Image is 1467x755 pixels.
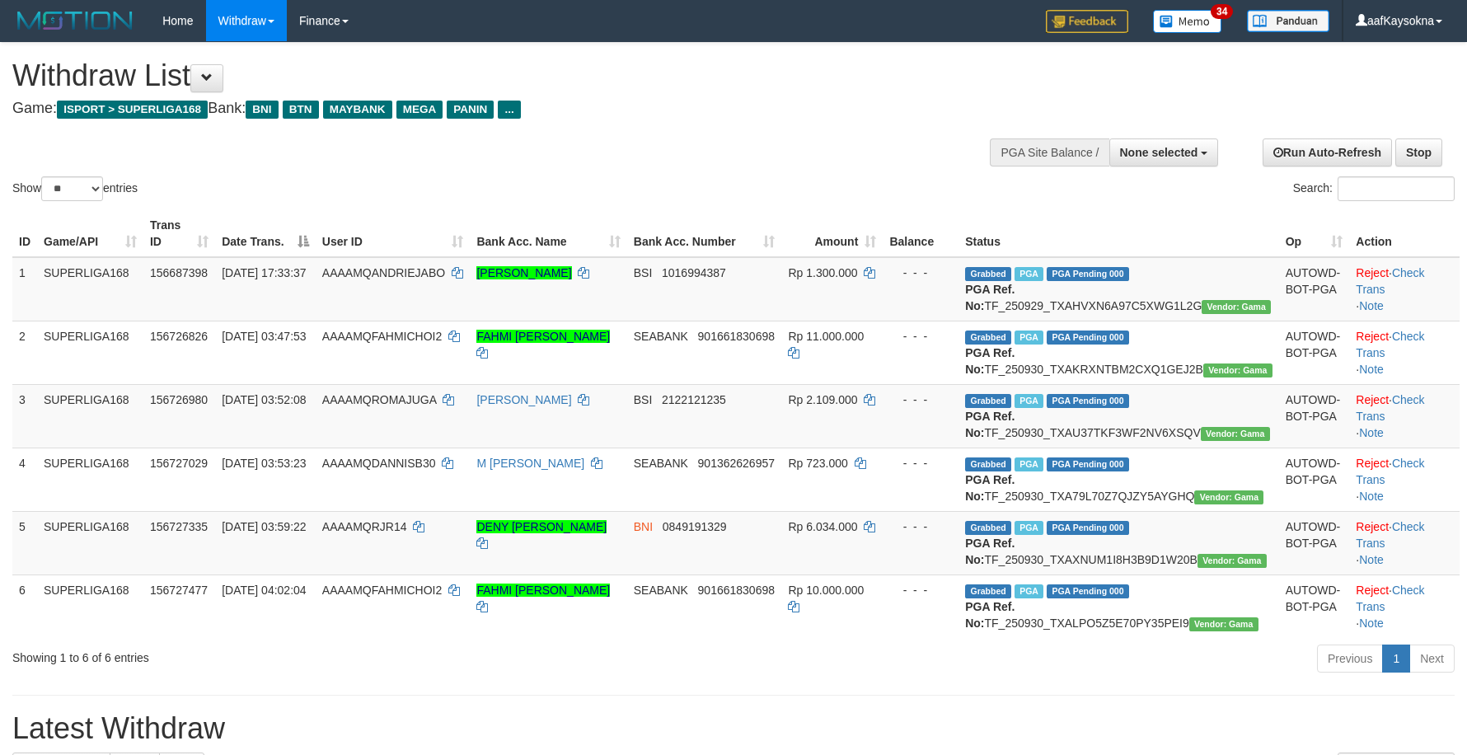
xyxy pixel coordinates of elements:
div: Showing 1 to 6 of 6 entries [12,643,599,666]
select: Showentries [41,176,103,201]
span: Copy 0849191329 to clipboard [663,520,727,533]
th: Amount: activate to sort column ascending [781,210,883,257]
span: BNI [634,520,653,533]
td: AUTOWD-BOT-PGA [1279,257,1350,321]
div: - - - [889,518,952,535]
a: M [PERSON_NAME] [476,457,584,470]
td: TF_250930_TXALPO5Z5E70PY35PEI9 [958,574,1278,638]
span: SEABANK [634,584,688,597]
span: [DATE] 03:53:23 [222,457,306,470]
span: BSI [634,393,653,406]
td: 6 [12,574,37,638]
span: Marked by aafandaneth [1015,457,1043,471]
a: Previous [1317,645,1383,673]
th: Balance [883,210,958,257]
span: Marked by aafromsomean [1015,394,1043,408]
a: Note [1359,490,1384,503]
div: - - - [889,392,952,408]
div: - - - [889,582,952,598]
th: Date Trans.: activate to sort column descending [215,210,316,257]
a: 1 [1382,645,1410,673]
a: Run Auto-Refresh [1263,138,1392,166]
th: ID [12,210,37,257]
td: TF_250929_TXAHVXN6A97C5XWG1L2G [958,257,1278,321]
span: Marked by aafnonsreyleab [1015,521,1043,535]
span: Rp 10.000.000 [788,584,864,597]
span: 156687398 [150,266,208,279]
td: · · [1349,448,1460,511]
span: AAAAMQROMAJUGA [322,393,436,406]
td: 2 [12,321,37,384]
a: Stop [1395,138,1442,166]
span: [DATE] 03:52:08 [222,393,306,406]
th: Bank Acc. Number: activate to sort column ascending [627,210,782,257]
td: AUTOWD-BOT-PGA [1279,321,1350,384]
div: - - - [889,328,952,345]
a: FAHMI [PERSON_NAME] [476,330,610,343]
a: DENY [PERSON_NAME] [476,520,607,533]
span: BSI [634,266,653,279]
span: PGA Pending [1047,394,1129,408]
span: [DATE] 17:33:37 [222,266,306,279]
a: Reject [1356,330,1389,343]
span: PGA Pending [1047,457,1129,471]
td: SUPERLIGA168 [37,257,143,321]
span: 156726826 [150,330,208,343]
span: Grabbed [965,521,1011,535]
h4: Game: Bank: [12,101,962,117]
button: None selected [1109,138,1219,166]
span: AAAAMQDANNISB30 [322,457,436,470]
td: AUTOWD-BOT-PGA [1279,574,1350,638]
img: Feedback.jpg [1046,10,1128,33]
div: PGA Site Balance / [990,138,1108,166]
span: Grabbed [965,457,1011,471]
a: Reject [1356,393,1389,406]
span: Copy 2122121235 to clipboard [662,393,726,406]
b: PGA Ref. No: [965,283,1015,312]
span: Copy 1016994387 to clipboard [662,266,726,279]
span: 34 [1211,4,1233,19]
img: Button%20Memo.svg [1153,10,1222,33]
span: Vendor URL: https://trx31.1velocity.biz [1201,427,1270,441]
span: Marked by aafandaneth [1015,584,1043,598]
span: [DATE] 04:02:04 [222,584,306,597]
a: [PERSON_NAME] [476,393,571,406]
span: Copy 901661830698 to clipboard [698,584,775,597]
a: Check Trans [1356,393,1424,423]
span: PGA Pending [1047,267,1129,281]
span: Vendor URL: https://trx31.1velocity.biz [1202,300,1271,314]
label: Show entries [12,176,138,201]
a: Check Trans [1356,584,1424,613]
a: Reject [1356,584,1389,597]
td: SUPERLIGA168 [37,384,143,448]
td: · · [1349,321,1460,384]
h1: Latest Withdraw [12,712,1455,745]
th: Trans ID: activate to sort column ascending [143,210,215,257]
label: Search: [1293,176,1455,201]
span: Grabbed [965,584,1011,598]
span: [DATE] 03:59:22 [222,520,306,533]
span: Marked by aafsoycanthlai [1015,267,1043,281]
img: panduan.png [1247,10,1329,32]
th: Status [958,210,1278,257]
td: TF_250930_TXAKRXNTBM2CXQ1GEJ2B [958,321,1278,384]
td: TF_250930_TXA79L70Z7QJZY5AYGHQ [958,448,1278,511]
td: · · [1349,574,1460,638]
span: Copy 901362626957 to clipboard [698,457,775,470]
span: Grabbed [965,394,1011,408]
div: - - - [889,455,952,471]
h1: Withdraw List [12,59,962,92]
span: None selected [1120,146,1198,159]
div: - - - [889,265,952,281]
span: BTN [283,101,319,119]
a: Check Trans [1356,266,1424,296]
th: Op: activate to sort column ascending [1279,210,1350,257]
span: ... [498,101,520,119]
td: · · [1349,257,1460,321]
a: Note [1359,617,1384,630]
td: SUPERLIGA168 [37,321,143,384]
span: Vendor URL: https://trx31.1velocity.biz [1194,490,1263,504]
span: AAAAMQFAHMICHOI2 [322,330,442,343]
td: · · [1349,511,1460,574]
span: 156727335 [150,520,208,533]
